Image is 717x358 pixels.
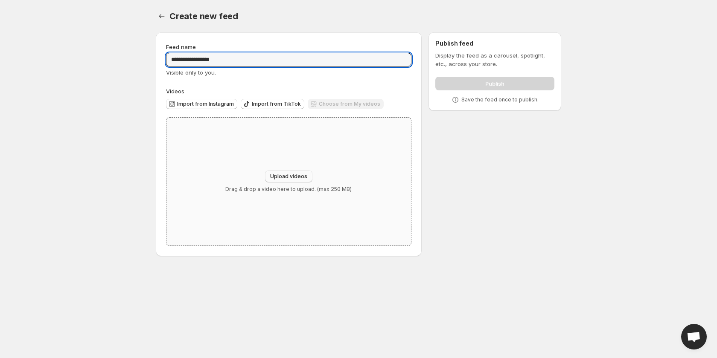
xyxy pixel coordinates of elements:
[169,11,238,21] span: Create new feed
[156,10,168,22] button: Settings
[166,43,196,50] span: Feed name
[461,96,539,103] p: Save the feed once to publish.
[435,39,554,48] h2: Publish feed
[252,101,301,107] span: Import from TikTok
[225,186,352,193] p: Drag & drop a video here to upload. (max 250 MB)
[265,170,312,182] button: Upload videos
[177,101,234,107] span: Import from Instagram
[166,99,237,109] button: Import from Instagram
[270,173,307,180] span: Upload videos
[681,324,707,349] a: Open chat
[241,99,304,109] button: Import from TikTok
[166,69,216,76] span: Visible only to you.
[435,51,554,68] p: Display the feed as a carousel, spotlight, etc., across your store.
[166,88,184,95] span: Videos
